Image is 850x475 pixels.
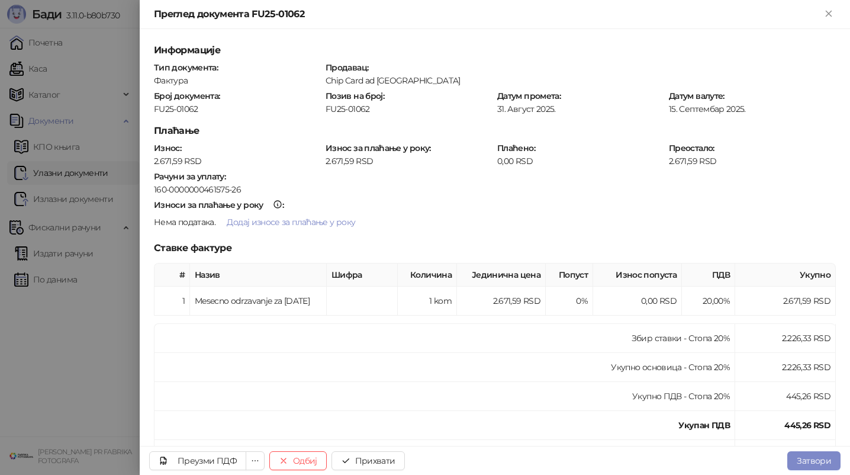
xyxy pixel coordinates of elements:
[668,156,837,166] div: 2.671,59 RSD
[822,7,836,21] button: Close
[735,353,836,382] td: 2.226,33 RSD
[269,451,327,470] button: Одбиј
[324,156,494,166] div: 2.671,59 RSD
[154,143,181,153] strong: Износ :
[178,455,237,466] div: Преузми ПДФ
[703,296,730,306] span: 20,00 %
[669,143,714,153] strong: Преостало :
[154,43,836,57] h5: Информације
[154,324,735,353] td: Збир ставки - Стопа 20%
[326,143,431,153] strong: Износ за плаћање у року :
[217,213,365,232] button: Додај износе за плаћање у року
[735,264,836,287] th: Укупно
[398,287,457,316] td: 1 kom
[496,104,665,114] div: 31. Август 2025.
[153,104,322,114] div: FU25-01062
[154,241,836,255] h5: Ставке фактуре
[331,451,405,470] button: Прихвати
[154,382,735,411] td: Укупно ПДВ - Стопа 20%
[593,264,682,287] th: Износ попуста
[149,451,246,470] a: Преузми ПДФ
[668,104,837,114] div: 15. Септембар 2025.
[327,264,398,287] th: Шифра
[398,264,457,287] th: Количина
[497,91,561,101] strong: Датум промета :
[457,264,546,287] th: Јединична цена
[154,201,263,209] div: Износи за плаћање у року
[154,287,190,316] td: 1
[325,104,492,114] div: FU25-01062
[682,264,735,287] th: ПДВ
[546,287,593,316] td: 0%
[735,324,836,353] td: 2.226,33 RSD
[593,287,682,316] td: 0,00 RSD
[326,62,368,73] strong: Продавац :
[497,143,535,153] strong: Плаћено :
[153,156,322,166] div: 2.671,59 RSD
[325,75,835,86] div: Chip Card ad [GEOGRAPHIC_DATA]
[154,353,735,382] td: Укупно основица - Стопа 20%
[154,200,284,210] strong: :
[154,124,836,138] h5: Плаћање
[195,294,321,307] div: Mesecno odrzavanje za [DATE]
[678,420,730,431] strong: Укупан ПДВ
[496,156,665,166] div: 0,00 RSD
[326,91,384,101] strong: Позив на број :
[153,75,322,86] div: Фактура
[154,264,190,287] th: #
[154,171,226,182] strong: Рачуни за уплату :
[546,264,593,287] th: Попуст
[154,217,214,227] span: Нема података
[784,420,830,431] strong: 445,26 RSD
[190,264,327,287] th: Назив
[787,451,841,470] button: Затвори
[153,213,837,232] div: .
[154,184,836,195] div: 160-0000000461575-26
[457,287,546,316] td: 2.671,59 RSD
[154,62,218,73] strong: Тип документа :
[154,7,822,21] div: Преглед документа FU25-01062
[669,91,725,101] strong: Датум валуте :
[735,287,836,316] td: 2.671,59 RSD
[735,382,836,411] td: 445,26 RSD
[251,457,259,465] span: ellipsis
[154,91,220,101] strong: Број документа :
